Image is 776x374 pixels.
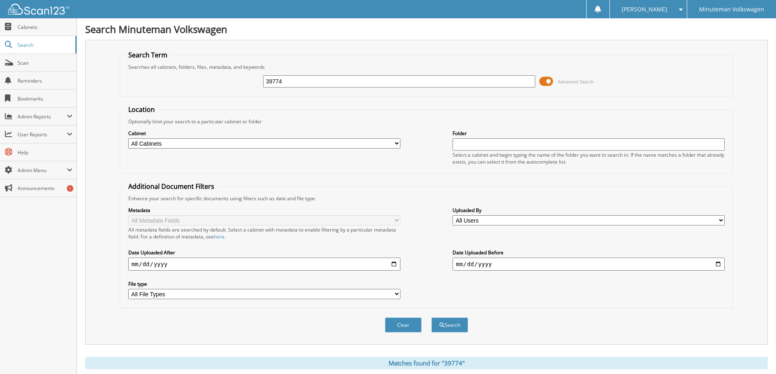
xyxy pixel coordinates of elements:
[453,151,725,165] div: Select a cabinet and begin typing the name of the folder you want to search in. If the name match...
[124,63,729,70] div: Searches all cabinets, folders, files, metadata, and keywords
[453,207,725,214] label: Uploaded By
[67,185,73,192] div: 1
[18,42,71,48] span: Search
[453,249,725,256] label: Date Uploaded Before
[85,357,768,369] div: Matches found for "39774"
[214,233,224,240] a: here
[128,258,400,271] input: start
[124,182,218,191] legend: Additional Document Filters
[622,7,667,12] span: [PERSON_NAME]
[18,77,73,84] span: Reminders
[128,226,400,240] div: All metadata fields are searched by default. Select a cabinet with metadata to enable filtering b...
[124,195,729,202] div: Enhance your search for specific documents using filters such as date and file type.
[85,22,768,36] h1: Search Minuteman Volkswagen
[385,317,422,332] button: Clear
[453,258,725,271] input: end
[699,7,764,12] span: Minuteman Volkswagen
[18,95,73,102] span: Bookmarks
[431,317,468,332] button: Search
[124,118,729,125] div: Optionally limit your search to a particular cabinet or folder
[8,4,69,15] img: scan123-logo-white.svg
[124,50,171,59] legend: Search Term
[128,207,400,214] label: Metadata
[18,167,67,174] span: Admin Menu
[18,131,67,138] span: User Reports
[18,185,73,192] span: Announcements
[128,130,400,137] label: Cabinet
[128,249,400,256] label: Date Uploaded After
[124,105,159,114] legend: Location
[128,280,400,287] label: File type
[453,130,725,137] label: Folder
[558,79,594,85] span: Advanced Search
[18,149,73,156] span: Help
[18,113,67,120] span: Admin Reports
[18,59,73,66] span: Scan
[18,24,73,31] span: Cabinets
